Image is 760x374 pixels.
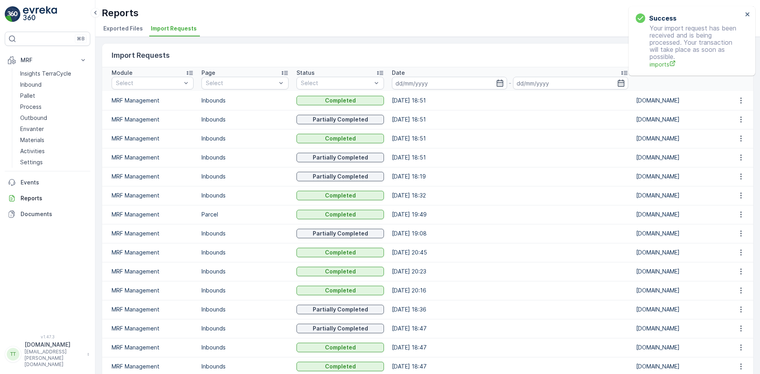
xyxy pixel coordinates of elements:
[632,262,728,281] td: [DOMAIN_NAME]
[102,186,198,205] td: MRF Management
[102,338,198,357] td: MRF Management
[20,103,42,111] p: Process
[102,91,198,110] td: MRF Management
[388,129,632,148] td: [DATE] 18:51
[632,148,728,167] td: [DOMAIN_NAME]
[201,69,215,77] p: Page
[388,205,632,224] td: [DATE] 19:49
[325,211,356,218] p: Completed
[649,13,676,23] h3: Success
[509,78,511,88] p: -
[102,243,198,262] td: MRF Management
[325,97,356,104] p: Completed
[198,262,293,281] td: Inbounds
[102,7,139,19] p: Reports
[198,91,293,110] td: Inbounds
[206,79,277,87] p: Select
[296,343,384,352] button: Completed
[632,243,728,262] td: [DOMAIN_NAME]
[632,300,728,319] td: [DOMAIN_NAME]
[632,167,728,186] td: [DOMAIN_NAME]
[296,248,384,257] button: Completed
[77,36,85,42] p: ⌘B
[5,175,90,190] a: Events
[325,344,356,351] p: Completed
[198,167,293,186] td: Inbounds
[325,249,356,256] p: Completed
[198,148,293,167] td: Inbounds
[25,349,83,368] p: [EMAIL_ADDRESS][PERSON_NAME][DOMAIN_NAME]
[632,319,728,338] td: [DOMAIN_NAME]
[103,25,143,32] span: Exported Files
[102,129,198,148] td: MRF Management
[198,129,293,148] td: Inbounds
[296,153,384,162] button: Partially Completed
[23,6,57,22] img: logo_light-DOdMpM7g.png
[20,92,35,100] p: Pallet
[388,148,632,167] td: [DATE] 18:51
[20,114,47,122] p: Outbound
[102,167,198,186] td: MRF Management
[20,70,71,78] p: Insights TerraCycle
[632,281,728,300] td: [DOMAIN_NAME]
[313,306,368,313] p: Partially Completed
[5,52,90,68] button: MRF
[313,325,368,332] p: Partially Completed
[325,363,356,370] p: Completed
[116,79,181,87] p: Select
[392,77,507,89] input: dd/mm/yyyy
[313,116,368,123] p: Partially Completed
[20,81,42,89] p: Inbound
[296,134,384,143] button: Completed
[388,186,632,205] td: [DATE] 18:32
[388,300,632,319] td: [DATE] 18:36
[17,146,90,157] a: Activities
[632,224,728,243] td: [DOMAIN_NAME]
[745,11,750,19] button: close
[388,224,632,243] td: [DATE] 19:08
[325,268,356,275] p: Completed
[102,281,198,300] td: MRF Management
[301,79,372,87] p: Select
[198,300,293,319] td: Inbounds
[198,319,293,338] td: Inbounds
[513,77,628,89] input: dd/mm/yyyy
[296,191,384,200] button: Completed
[632,91,728,110] td: [DOMAIN_NAME]
[112,69,133,77] p: Module
[17,90,90,101] a: Pallet
[17,157,90,168] a: Settings
[5,341,90,368] button: TT[DOMAIN_NAME][EMAIL_ADDRESS][PERSON_NAME][DOMAIN_NAME]
[392,69,405,77] p: Date
[17,135,90,146] a: Materials
[151,25,197,32] span: Import Requests
[388,262,632,281] td: [DATE] 20:23
[102,224,198,243] td: MRF Management
[21,210,87,218] p: Documents
[296,69,315,77] p: Status
[17,112,90,123] a: Outbound
[296,210,384,219] button: Completed
[632,338,728,357] td: [DOMAIN_NAME]
[632,110,728,129] td: [DOMAIN_NAME]
[198,243,293,262] td: Inbounds
[20,158,43,166] p: Settings
[296,115,384,124] button: Partially Completed
[102,110,198,129] td: MRF Management
[21,56,74,64] p: MRF
[21,194,87,202] p: Reports
[632,129,728,148] td: [DOMAIN_NAME]
[325,192,356,199] p: Completed
[17,79,90,90] a: Inbound
[20,136,44,144] p: Materials
[296,286,384,295] button: Completed
[388,338,632,357] td: [DATE] 18:47
[296,362,384,371] button: Completed
[102,262,198,281] td: MRF Management
[296,305,384,314] button: Partially Completed
[102,148,198,167] td: MRF Management
[102,300,198,319] td: MRF Management
[25,341,83,349] p: [DOMAIN_NAME]
[198,110,293,129] td: Inbounds
[313,173,368,180] p: Partially Completed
